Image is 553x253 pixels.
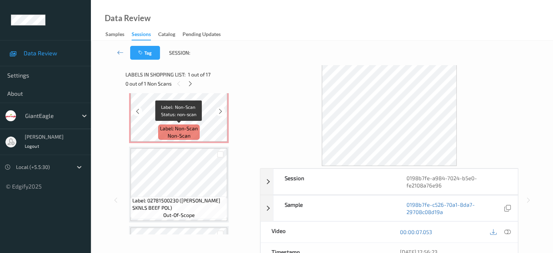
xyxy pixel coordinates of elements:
[132,197,225,212] span: Label: 02781500230 ([PERSON_NAME] SKNLS BEEF POL)
[400,228,432,236] a: 00:00:07.053
[396,169,518,194] div: 0198b7fe-a984-7024-b5e0-fe2108a76e96
[183,29,228,40] a: Pending Updates
[105,15,151,22] div: Data Review
[160,125,198,132] span: Label: Non-Scan
[125,71,185,78] span: Labels in shopping list:
[183,31,221,40] div: Pending Updates
[132,31,151,40] div: Sessions
[168,132,191,139] span: non-scan
[105,31,124,40] div: Samples
[125,79,255,88] div: 0 out of 1 Non Scans
[158,29,183,40] a: Catalog
[163,212,195,219] span: out-of-scope
[105,29,132,40] a: Samples
[130,46,160,60] button: Tag
[273,169,396,194] div: Session
[260,195,518,221] div: Sample0198b7fe-c526-70a1-8da7-29708c08d19a
[273,195,396,221] div: Sample
[158,31,175,40] div: Catalog
[169,49,190,56] span: Session:
[188,71,211,78] span: 1 out of 17
[406,201,502,216] a: 0198b7fe-c526-70a1-8da7-29708c08d19a
[260,169,518,195] div: Session0198b7fe-a984-7024-b5e0-fe2108a76e96
[132,29,158,40] a: Sessions
[261,222,389,242] div: Video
